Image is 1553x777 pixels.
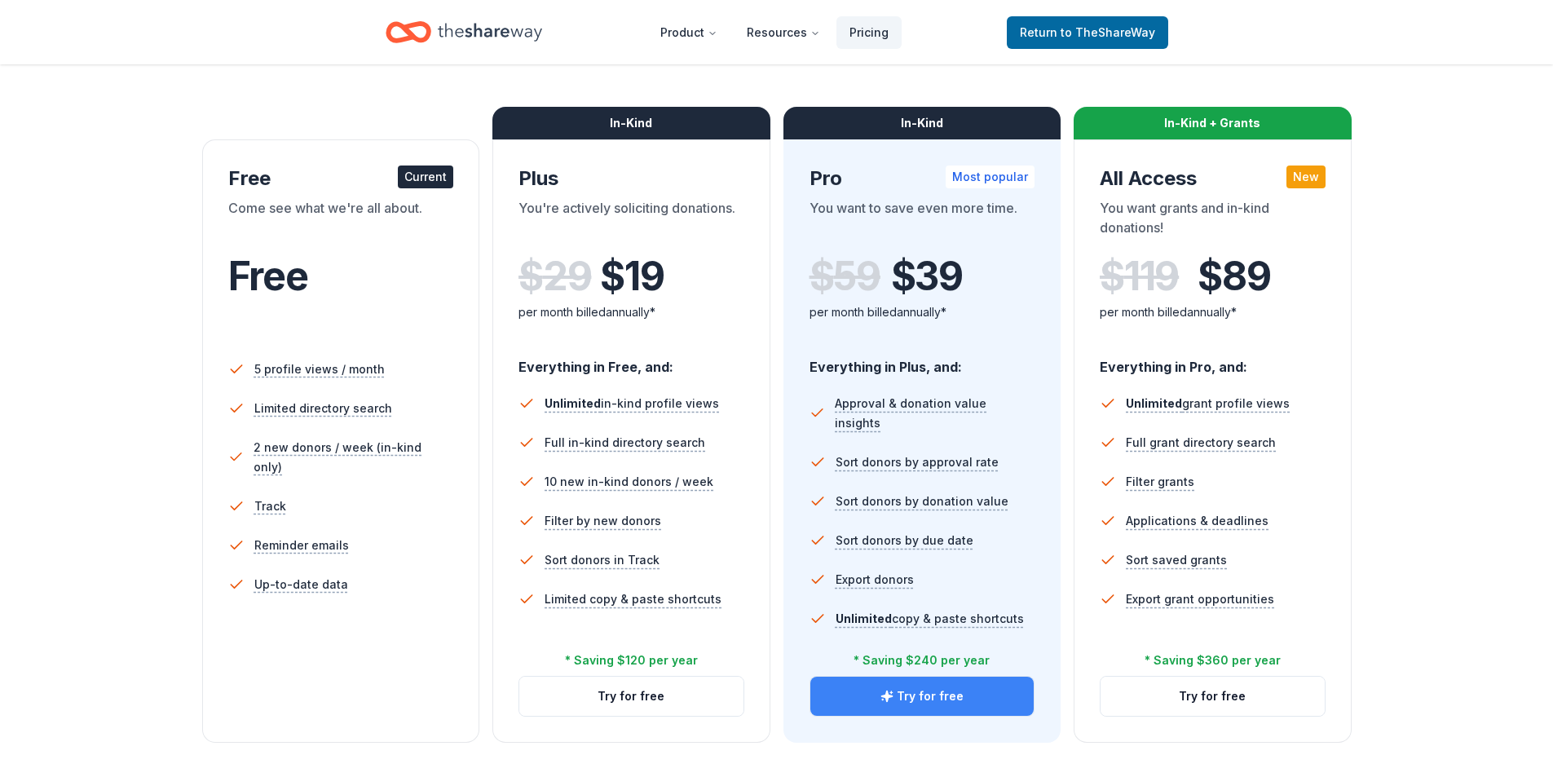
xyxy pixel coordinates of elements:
span: 2 new donors / week (in-kind only) [254,438,453,477]
span: Full grant directory search [1126,433,1276,453]
div: In-Kind [492,107,770,139]
span: grant profile views [1126,396,1290,410]
a: Returnto TheShareWay [1007,16,1168,49]
span: Sort donors by donation value [836,492,1008,511]
span: Sort donors in Track [545,550,660,570]
span: Unlimited [836,611,892,625]
span: Track [254,497,286,516]
span: Sort donors by due date [836,531,973,550]
div: per month billed annually* [518,302,744,322]
span: Approval & donation value insights [835,394,1035,433]
div: Free [228,166,454,192]
div: All Access [1100,166,1326,192]
span: Full in-kind directory search [545,433,705,453]
span: $ 89 [1198,254,1270,299]
button: Product [647,16,730,49]
div: * Saving $360 per year [1145,651,1281,670]
span: $ 19 [600,254,664,299]
div: You want grants and in-kind donations! [1100,198,1326,244]
div: Come see what we're all about. [228,198,454,244]
span: in-kind profile views [545,396,719,410]
span: Export grant opportunities [1126,589,1274,609]
span: Filter by new donors [545,511,661,531]
div: Most popular [946,166,1035,188]
span: Filter grants [1126,472,1194,492]
span: 5 profile views / month [254,360,385,379]
span: Sort saved grants [1126,550,1227,570]
button: Resources [734,16,833,49]
span: Unlimited [545,396,601,410]
span: Limited directory search [254,399,392,418]
div: Pro [810,166,1035,192]
div: * Saving $120 per year [565,651,698,670]
span: copy & paste shortcuts [836,611,1024,625]
a: Home [386,13,542,51]
span: Applications & deadlines [1126,511,1268,531]
div: In-Kind + Grants [1074,107,1352,139]
span: Unlimited [1126,396,1182,410]
span: Export donors [836,570,914,589]
span: Reminder emails [254,536,349,555]
span: Return [1020,23,1155,42]
div: In-Kind [783,107,1061,139]
div: per month billed annually* [1100,302,1326,322]
button: Try for free [810,677,1035,716]
div: New [1286,166,1326,188]
div: You want to save even more time. [810,198,1035,244]
div: Plus [518,166,744,192]
div: Everything in Pro, and: [1100,343,1326,377]
div: per month billed annually* [810,302,1035,322]
div: Everything in Free, and: [518,343,744,377]
a: Pricing [836,16,902,49]
button: Try for free [519,677,743,716]
nav: Main [647,13,902,51]
span: Sort donors by approval rate [836,453,999,472]
span: Limited copy & paste shortcuts [545,589,721,609]
div: Everything in Plus, and: [810,343,1035,377]
button: Try for free [1101,677,1325,716]
div: * Saving $240 per year [854,651,990,670]
span: 10 new in-kind donors / week [545,472,713,492]
div: Current [398,166,453,188]
span: Free [228,252,308,300]
span: Up-to-date data [254,575,348,594]
span: to TheShareWay [1061,25,1155,39]
div: You're actively soliciting donations. [518,198,744,244]
span: $ 39 [891,254,963,299]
